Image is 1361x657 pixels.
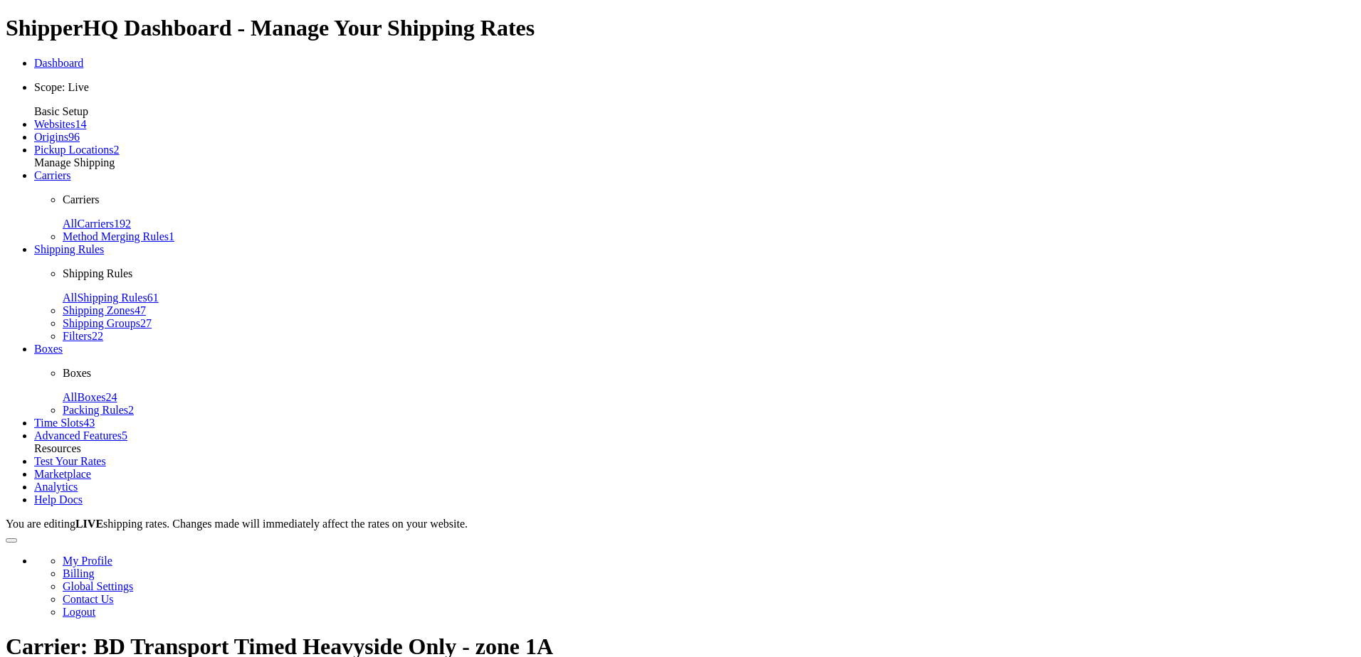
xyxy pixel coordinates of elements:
li: My Profile [63,555,1355,567]
a: Logout [63,606,95,618]
li: Method Merging Rules [63,230,1355,243]
li: Boxes [34,343,1355,417]
span: Filters [63,330,92,342]
span: All Carriers [63,218,114,230]
a: Help Docs [34,493,83,506]
span: Shipping Zones [63,304,135,316]
span: Scope: Live [34,81,89,93]
h1: ShipperHQ Dashboard - Manage Your Shipping Rates [6,15,1355,41]
li: Carriers [34,169,1355,243]
span: 27 [140,317,152,329]
span: 192 [114,218,131,230]
a: AllShipping Rules61 [63,292,159,304]
li: Packing Rules [63,404,1355,417]
div: You are editing shipping rates. Changes made will immediately affect the rates on your website. [6,518,1355,530]
b: LIVE [75,518,103,530]
span: All Shipping Rules [63,292,147,304]
span: 5 [122,429,127,442]
li: Shipping Groups [63,317,1355,330]
p: Shipping Rules [63,267,1355,280]
span: Shipping Groups [63,317,140,329]
li: Origins [34,131,1355,144]
span: All Boxes [63,391,105,403]
li: Pickup Locations [34,144,1355,156]
span: 22 [92,330,103,342]
div: Resources [34,442,1355,455]
span: Method Merging Rules [63,230,169,242]
a: Carriers [34,169,71,181]
li: Advanced Features [34,429,1355,442]
a: Test Your Rates [34,455,106,467]
li: Test Your Rates [34,455,1355,468]
span: Pickup Locations [34,144,114,156]
li: Time Slots [34,417,1355,429]
a: Pickup Locations2 [34,144,120,156]
li: Billing [63,567,1355,580]
span: Time Slots [34,417,83,429]
a: My Profile [63,555,112,567]
a: Websites14 [34,118,86,130]
span: 61 [147,292,159,304]
a: Contact Us [63,593,114,605]
span: 1 [169,230,174,242]
a: AllCarriers192 [63,218,131,230]
li: Websites [34,118,1355,131]
a: Analytics [34,481,78,493]
li: Analytics [34,481,1355,493]
li: Contact Us [63,593,1355,606]
a: Method Merging Rules1 [63,230,174,242]
div: Manage Shipping [34,156,1355,169]
a: Shipping Rules [34,243,104,255]
a: Marketplace [34,468,91,480]
span: Origins [34,131,68,143]
a: Boxes [34,343,63,355]
span: 2 [128,404,134,416]
a: Packing Rules2 [63,404,134,416]
a: Origins96 [34,131,80,143]
a: Shipping Zones47 [63,304,146,316]
li: Shipping Zones [63,304,1355,317]
li: Global Settings [63,580,1355,593]
a: Dashboard [34,57,83,69]
a: Shipping Groups27 [63,317,152,329]
span: 2 [114,144,120,156]
li: Shipping Rules [34,243,1355,343]
span: 14 [75,118,86,130]
button: Open Resource Center [6,538,17,543]
p: Carriers [63,193,1355,206]
span: Websites [34,118,75,130]
span: 96 [68,131,80,143]
span: 47 [135,304,146,316]
span: Advanced Features [34,429,122,442]
span: Packing Rules [63,404,128,416]
a: Filters22 [63,330,103,342]
a: AllBoxes24 [63,391,117,403]
li: Filters [63,330,1355,343]
li: Marketplace [34,468,1355,481]
span: 43 [83,417,95,429]
li: Dashboard [34,57,1355,70]
a: Billing [63,567,94,579]
span: 24 [105,391,117,403]
a: Global Settings [63,580,133,592]
li: Help Docs [34,493,1355,506]
div: Basic Setup [34,105,1355,118]
li: Logout [63,606,1355,619]
a: Time Slots43 [34,417,95,429]
p: Boxes [63,367,1355,380]
a: Advanced Features5 [34,429,127,442]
